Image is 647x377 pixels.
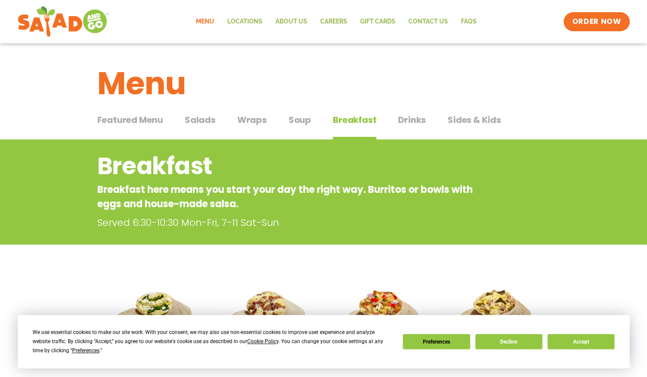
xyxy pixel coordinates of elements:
span: Cookie Policy [247,338,279,344]
a: Locations [221,12,269,32]
p: Served 6:30-10:30 Mon-Fri, 7-11 Sat-Sun [97,215,484,230]
img: new-SAG-logo-768×292 [17,4,109,39]
a: GIFT CARDS [354,12,402,32]
img: Product photo for Mediterranean Breakfast Burrito [104,274,204,374]
span: Featured Menu [97,113,163,126]
a: ORDER NOW [564,12,630,31]
button: Accept [547,334,614,349]
img: Product photo for Traditional [217,274,317,374]
a: Menu [189,12,221,32]
span: Sides & Kids [448,113,501,126]
span: Drinks [398,113,426,126]
div: Tabbed content [97,110,550,140]
a: Contact Us [402,12,455,32]
h1: Menu [97,60,550,107]
div: We use essential cookies to make our site work. With your consent, we may also use non-essential ... [33,328,392,355]
a: FAQs [455,12,483,32]
span: ORDER NOW [572,17,621,27]
p: Breakfast here means you start your day the right way. Burritos or bowls with eggs and house-made... [97,182,480,211]
a: About Us [269,12,314,32]
span: Salads [185,113,216,126]
a: Careers [314,12,354,32]
div: Cookie Consent Prompt [18,315,630,368]
img: Product photo for Fiesta [330,274,431,374]
span: Soup [289,113,311,126]
span: Preferences [72,347,100,354]
button: Decline [475,334,542,349]
button: Preferences [403,334,470,349]
nav: Menu [189,12,483,32]
span: Breakfast [333,113,376,126]
h2: Breakfast [97,149,480,184]
span: Wraps [237,113,267,126]
img: Product photo for Southwest [443,274,544,374]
